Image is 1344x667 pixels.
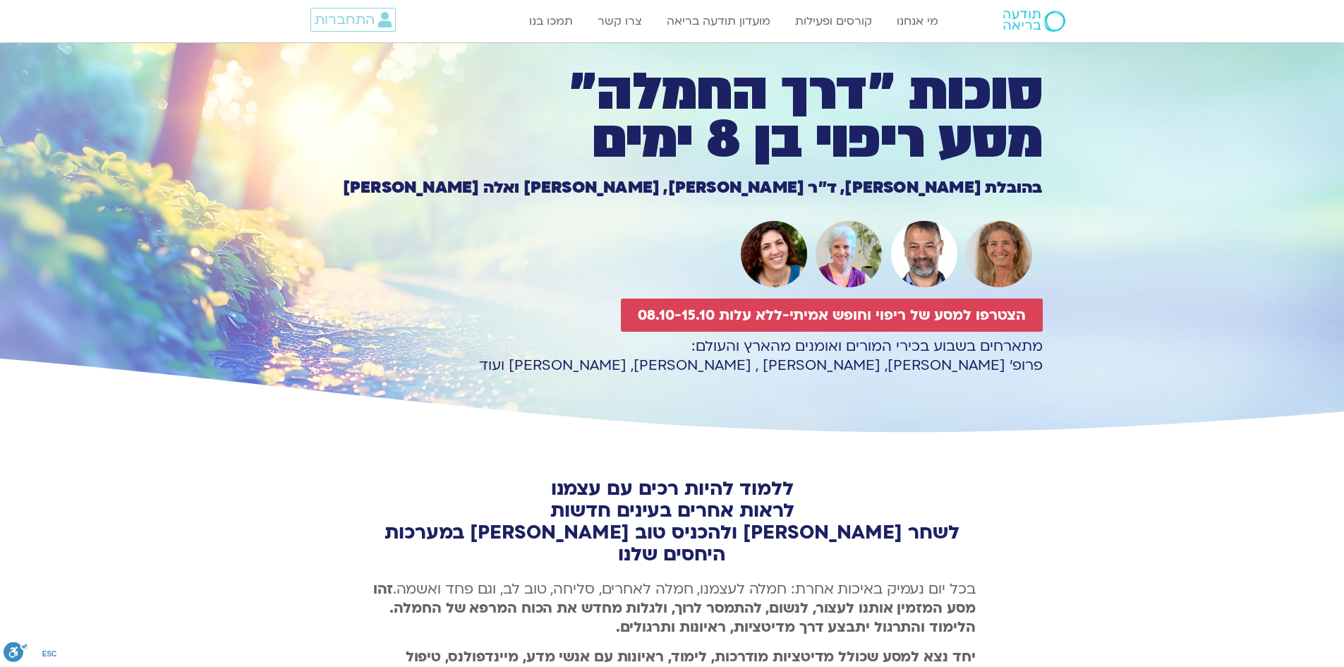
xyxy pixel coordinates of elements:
[890,8,945,35] a: מי אנחנו
[369,579,976,637] p: בכל יום נעמיק באיכות אחרת: חמלה לעצמנו, חמלה לאחרים, סליחה, טוב לב, וגם פחד ואשמה.
[522,8,580,35] a: תמכו בנו
[591,8,649,35] a: צרו קשר
[310,8,396,32] a: התחברות
[638,307,1026,323] span: הצטרפו למסע של ריפוי וחופש אמיתי-ללא עלות 08.10-15.10
[1003,11,1065,32] img: תודעה בריאה
[373,579,976,637] b: זהו מסע המזמין אותנו לעצור, לנשום, להתמסר לרוך, ולגלות מחדש את הכוח המרפא של החמלה. הלימוד והתרגו...
[302,180,1043,196] h1: בהובלת [PERSON_NAME], ד״ר [PERSON_NAME], [PERSON_NAME] ואלה [PERSON_NAME]
[302,68,1043,164] h1: סוכות ״דרך החמלה״ מסע ריפוי בן 8 ימים
[369,478,976,565] h2: ללמוד להיות רכים עם עצמנו לראות אחרים בעינים חדשות לשחר [PERSON_NAME] ולהכניס טוב [PERSON_NAME] ב...
[621,299,1043,332] a: הצטרפו למסע של ריפוי וחופש אמיתי-ללא עלות 08.10-15.10
[660,8,777,35] a: מועדון תודעה בריאה
[302,337,1043,375] p: מתארחים בשבוע בכירי המורים ואומנים מהארץ והעולם: פרופ׳ [PERSON_NAME], [PERSON_NAME] , [PERSON_NAM...
[788,8,879,35] a: קורסים ופעילות
[315,12,375,28] span: התחברות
